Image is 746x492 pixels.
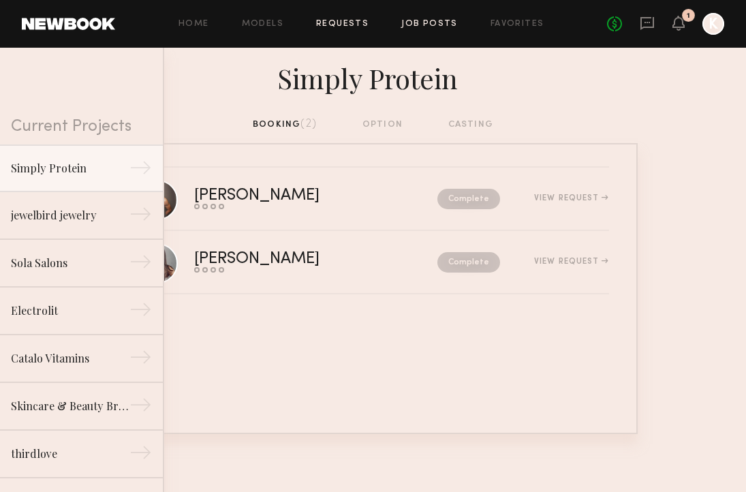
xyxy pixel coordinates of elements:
div: → [129,157,152,184]
div: Simply Protein [11,160,129,176]
div: → [129,394,152,421]
a: K [702,13,724,35]
div: Simply Protein [109,59,638,95]
div: → [129,203,152,230]
div: Skincare & Beauty Brand Shoot [11,398,129,414]
div: → [129,298,152,326]
div: Sola Salons [11,255,129,271]
a: Models [242,20,283,29]
div: thirdlove [11,446,129,462]
a: [PERSON_NAME]CompleteView Request [138,168,609,231]
a: [PERSON_NAME]CompleteView Request [138,231,609,294]
a: Job Posts [401,20,458,29]
a: Requests [316,20,369,29]
div: Electrolit [11,303,129,319]
div: 1 [687,12,690,20]
div: → [129,346,152,373]
div: View Request [534,194,608,202]
div: jewelbird jewelry [11,207,129,224]
div: View Request [534,258,608,266]
nb-request-status: Complete [437,189,500,209]
nb-request-status: Complete [437,252,500,273]
div: [PERSON_NAME] [194,251,379,267]
div: → [129,251,152,278]
a: Home [178,20,209,29]
div: [PERSON_NAME] [194,188,379,204]
div: → [129,442,152,469]
div: Catalo Vitamins [11,350,129,367]
a: Favorites [491,20,544,29]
